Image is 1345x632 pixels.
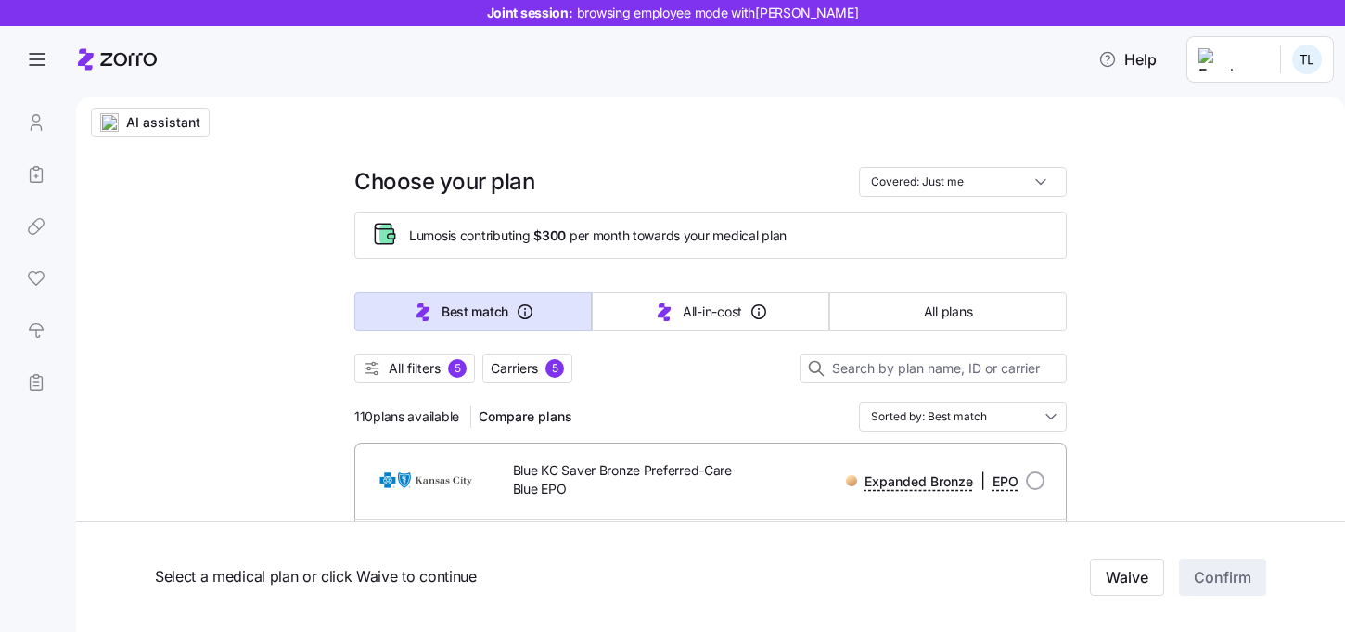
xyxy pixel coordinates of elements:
div: 5 [545,359,564,378]
span: All plans [924,303,972,321]
button: Confirm [1179,559,1266,596]
span: AI assistant [126,113,200,132]
span: Expanded Bronze [865,472,973,491]
span: EPO [993,472,1018,491]
input: Search by plan name, ID or carrier [800,354,1067,383]
button: Help [1083,41,1172,78]
span: Lumos is contributing per month towards your medical plan [409,226,787,245]
h1: Choose your plan [354,167,534,196]
div: | [846,470,1018,493]
span: Best match [442,303,508,321]
span: Help [1098,48,1157,71]
span: Confirm [1194,566,1251,588]
span: Compare plans [479,407,572,426]
button: AI assistant [91,108,210,137]
span: Carriers [491,359,538,378]
button: Waive [1090,559,1164,596]
img: Employer logo [1198,48,1265,71]
span: Select a medical plan or click Waive to continue [155,565,890,588]
img: ai-icon.png [100,113,119,132]
img: BlueCross BlueShield of Kansas City [369,458,483,503]
span: Blue KC Saver Bronze Preferred-Care Blue EPO [513,461,761,499]
button: Compare plans [471,402,580,432]
img: b24ff9bc030bd4ff01458257060ab2cb [1292,45,1322,74]
span: $300 [533,226,566,245]
input: Order by dropdown [859,402,1067,432]
span: All-in-cost [683,303,742,321]
span: All filters [389,359,441,378]
span: browsing employee mode with [PERSON_NAME] [577,4,859,22]
button: All filters5 [354,354,475,383]
span: Waive [1106,566,1148,588]
div: 5 [448,359,467,378]
span: 110 plans available [354,407,459,426]
button: Carriers5 [482,354,572,383]
span: Joint session: [487,4,859,22]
